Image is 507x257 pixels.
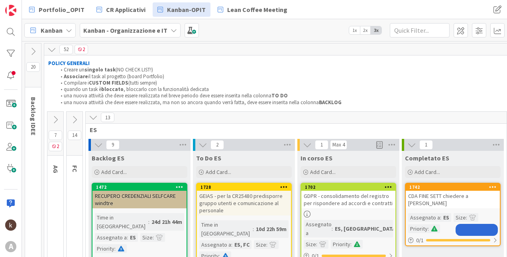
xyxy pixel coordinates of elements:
[331,240,350,249] div: Priority
[92,154,124,162] span: Backlog ES
[153,233,154,242] span: :
[419,140,433,150] span: 1
[350,240,352,249] span: :
[390,23,450,38] input: Quick Filter...
[406,235,500,245] div: 0/1
[92,184,187,208] div: 1472RECUPERO CREDENZIALI SELFCARE windtre
[95,213,148,231] div: Time in [GEOGRAPHIC_DATA]
[92,184,187,191] div: 1472
[96,184,187,190] div: 1472
[227,5,287,14] span: Lean Coffee Meeting
[416,236,424,245] span: 0 / 1
[199,220,253,238] div: Time in [GEOGRAPHIC_DATA]
[271,92,288,99] strong: TO DO
[106,5,145,14] span: CR Applicativi
[441,213,451,222] div: ES
[206,168,231,176] span: Add Card...
[5,5,16,16] img: Visit kanbanzone.com
[49,142,62,151] span: 2
[428,224,429,233] span: :
[114,244,116,253] span: :
[371,26,381,34] span: 3x
[304,220,332,237] div: Assegnato a
[231,240,232,249] span: :
[49,130,62,140] span: 7
[153,2,210,17] a: Kanban-OPIT
[83,26,167,34] b: Kanban - Organizzazione e IT
[305,184,395,190] div: 1702
[95,244,114,253] div: Priority
[254,240,266,249] div: Size
[440,213,441,222] span: :
[454,213,466,222] div: Size
[301,184,395,191] div: 1702
[64,73,88,80] strong: Associare
[315,140,328,150] span: 1
[406,184,500,208] div: 1742CDA FINE SETT chiedere a [PERSON_NAME]
[48,60,90,67] strong: POLICY GENERALI
[310,168,336,176] span: Add Card...
[406,184,500,191] div: 1742
[349,26,360,34] span: 1x
[197,184,291,215] div: 1728GEIAS - per la CR25480 predisporre gruppo utenti e comunicazione al personale
[59,45,73,54] span: 52
[41,26,63,35] span: Kanban
[254,225,289,233] div: 10d 22h 59m
[253,225,254,233] span: :
[101,168,127,176] span: Add Card...
[101,113,114,122] span: 13
[5,241,16,252] div: A
[301,184,395,208] div: 1702GDPR - consolidamento del registro per rispondere ad accordi e contratti
[84,66,116,73] strong: singolo task
[466,213,467,222] span: :
[333,224,399,233] div: ES, [GEOGRAPHIC_DATA]
[213,2,292,17] a: Lean Coffee Meeting
[415,168,440,176] span: Add Card...
[29,97,37,136] span: Backlog IDEE
[92,191,187,208] div: RECUPERO CREDENZIALI SELFCARE windtre
[199,240,231,249] div: Assegnato a
[406,191,500,208] div: CDA FINE SETT chiedere a [PERSON_NAME]
[405,183,501,246] a: 1742CDA FINE SETT chiedere a [PERSON_NAME]Assegnato a:ESSize:Priority:0/1
[196,154,221,162] span: To Do ES
[68,130,81,140] span: 14
[128,233,138,242] div: ES
[316,240,317,249] span: :
[89,79,128,86] strong: CUSTOM FIELDS
[319,99,342,106] strong: BACKLOG
[266,240,267,249] span: :
[26,62,40,72] span: 20
[408,224,428,233] div: Priority
[101,86,124,93] strong: bloccato
[301,191,395,208] div: GDPR - consolidamento del registro per rispondere ad accordi e contratti
[39,5,84,14] span: Portfolio_OPIT
[301,154,332,162] span: In corso ES
[304,240,316,249] div: Size
[5,219,16,231] img: kh
[332,143,345,147] div: Max 4
[24,2,89,17] a: Portfolio_OPIT
[200,184,291,190] div: 1728
[140,233,153,242] div: Size
[332,224,333,233] span: :
[408,213,440,222] div: Assegnato a
[232,240,252,249] div: ES, FC
[197,191,291,215] div: GEIAS - per la CR25480 predisporre gruppo utenti e comunicazione al personale
[197,184,291,191] div: 1728
[360,26,371,34] span: 2x
[75,45,88,54] span: 2
[127,233,128,242] span: :
[405,154,449,162] span: Completato ES
[148,217,149,226] span: :
[106,140,120,150] span: 9
[149,217,184,226] div: 24d 21h 44m
[409,184,500,190] div: 1742
[210,140,224,150] span: 2
[71,165,79,172] span: FC
[90,126,497,134] span: ES
[52,165,60,173] span: AG
[95,233,127,242] div: Assegnato a
[92,2,150,17] a: CR Applicativi
[167,5,206,14] span: Kanban-OPIT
